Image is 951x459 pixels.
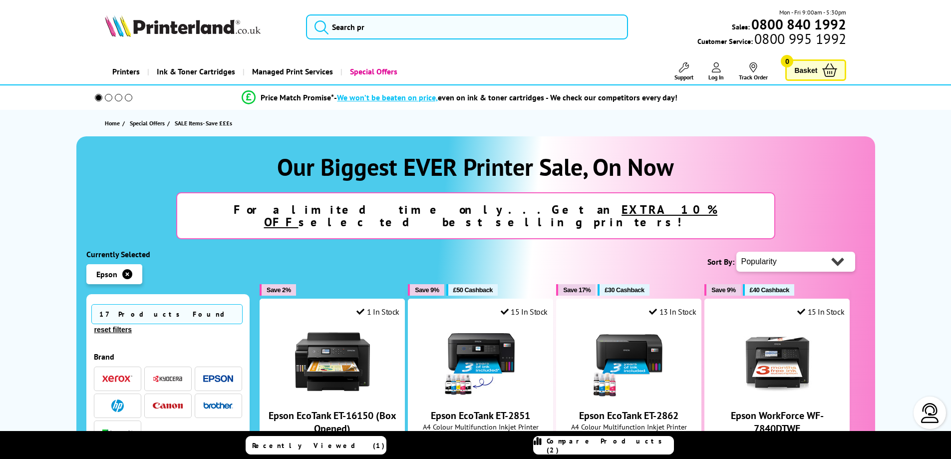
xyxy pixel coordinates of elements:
span: 0 [781,55,793,67]
a: Epson EcoTank ET-16150 (Box Opened) [295,391,370,401]
a: Epson EcoTank ET-2851 [431,409,530,422]
a: Epson EcoTank ET-2851 [443,391,518,401]
span: Save 9% [415,286,439,294]
a: Special Offers [130,118,167,128]
img: Epson EcoTank ET-16150 (Box Opened) [295,324,370,399]
span: Compare Products (2) [547,437,673,455]
a: Compare Products (2) [533,436,674,455]
span: £30 Cashback [605,286,644,294]
img: Brother [203,402,233,409]
span: Basket [794,63,817,77]
button: HP [99,399,135,413]
img: Epson EcoTank ET-2851 [443,324,518,399]
button: Save 9% [408,284,444,296]
span: Customer Service: [697,34,846,46]
span: We won’t be beaten on price, [337,92,438,102]
a: Printers [105,59,147,84]
div: 15 In Stock [501,307,548,317]
a: Track Order [739,62,768,81]
button: Xerox [99,372,135,386]
a: Ink & Toner Cartridges [147,59,243,84]
button: Epson [200,372,236,386]
div: 13 In Stock [649,307,696,317]
div: 15 In Stock [797,307,844,317]
button: £50 Cashback [446,284,498,296]
u: EXTRA 10% OFF [264,202,718,230]
img: Lexmark [102,430,132,436]
span: Sales: [732,22,750,31]
a: Printerland Logo [105,15,294,39]
button: Save 9% [704,284,740,296]
span: A4 Colour Multifunction Inkjet Printer [413,422,548,432]
a: Support [674,62,693,81]
img: HP [111,400,124,412]
img: Xerox [102,375,132,382]
a: Epson EcoTank ET-16150 (Box Opened) [269,409,396,435]
span: Epson [96,269,117,279]
span: £40 Cashback [750,286,789,294]
span: Recently Viewed (1) [252,441,385,450]
a: 0800 840 1992 [750,19,846,29]
a: Epson EcoTank ET-2862 [579,409,678,422]
a: Home [105,118,122,128]
span: Support [674,73,693,81]
button: £40 Cashback [743,284,794,296]
a: Epson WorkForce WF-7840DTWF [731,409,824,435]
button: Kyocera [150,372,186,386]
span: £50 Cashback [453,286,493,294]
button: Save 17% [556,284,596,296]
button: Brother [200,399,236,413]
span: Save 17% [563,286,591,294]
div: - even on ink & toner cartridges - We check our competitors every day! [334,92,677,102]
img: Printerland Logo [105,15,261,37]
a: Basket 0 [785,59,846,81]
span: Sort By: [707,257,734,267]
a: Special Offers [340,59,405,84]
span: Special Offers [130,118,165,128]
button: £30 Cashback [598,284,649,296]
input: Search pr [306,14,628,39]
span: Mon - Fri 9:00am - 5:30pm [779,7,846,17]
button: Save 2% [260,284,296,296]
img: user-headset-light.svg [920,403,940,423]
a: Epson WorkForce WF-7840DTWF [740,391,815,401]
div: Brand [94,352,243,362]
span: Save 2% [267,286,291,294]
span: 17 Products Found [91,304,243,324]
a: Epson EcoTank ET-2862 [592,391,666,401]
a: Managed Print Services [243,59,340,84]
span: Log In [708,73,724,81]
span: Save 9% [711,286,735,294]
h1: Our Biggest EVER Printer Sale, On Now [86,151,865,182]
span: Price Match Promise* [261,92,334,102]
b: 0800 840 1992 [751,15,846,33]
img: Epson EcoTank ET-2862 [592,324,666,399]
span: A4 Colour Multifunction Inkjet Printer [562,422,696,432]
img: Kyocera [153,375,183,383]
strong: For a limited time only...Get an selected best selling printers! [234,202,717,230]
span: Ink & Toner Cartridges [157,59,235,84]
button: Lexmark [99,426,135,440]
img: Epson [203,375,233,383]
button: reset filters [91,325,135,334]
span: 0800 995 1992 [753,34,846,43]
button: Canon [150,399,186,413]
img: Canon [153,403,183,409]
a: Log In [708,62,724,81]
span: SALE Items- Save £££s [175,119,232,127]
div: 1 In Stock [356,307,399,317]
a: Recently Viewed (1) [246,436,386,455]
div: Currently Selected [86,249,250,259]
li: modal_Promise [81,89,839,106]
img: Epson WorkForce WF-7840DTWF [740,324,815,399]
